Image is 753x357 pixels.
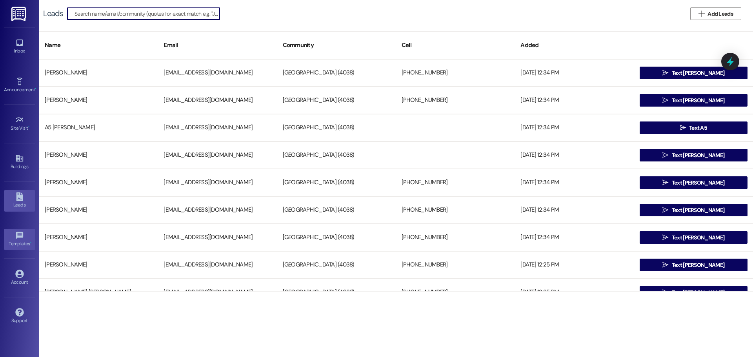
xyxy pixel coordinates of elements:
[277,147,396,163] div: [GEOGRAPHIC_DATA] (4038)
[277,36,396,55] div: Community
[515,120,634,136] div: [DATE] 12:34 PM
[396,65,515,81] div: [PHONE_NUMBER]
[640,94,748,107] button: Text [PERSON_NAME]
[4,36,35,57] a: Inbox
[515,92,634,108] div: [DATE] 12:34 PM
[277,92,396,108] div: [GEOGRAPHIC_DATA] (4038)
[640,204,748,216] button: Text [PERSON_NAME]
[515,202,634,218] div: [DATE] 12:34 PM
[4,152,35,173] a: Buildings
[30,240,31,245] span: •
[158,257,277,273] div: [EMAIL_ADDRESS][DOMAIN_NAME]
[662,289,668,295] i: 
[662,179,668,186] i: 
[640,121,748,134] button: Text A5
[158,147,277,163] div: [EMAIL_ADDRESS][DOMAIN_NAME]
[396,285,515,300] div: [PHONE_NUMBER]
[158,230,277,245] div: [EMAIL_ADDRESS][DOMAIN_NAME]
[396,202,515,218] div: [PHONE_NUMBER]
[640,231,748,244] button: Text [PERSON_NAME]
[515,285,634,300] div: [DATE] 12:25 PM
[277,175,396,190] div: [GEOGRAPHIC_DATA] (4038)
[396,230,515,245] div: [PHONE_NUMBER]
[158,202,277,218] div: [EMAIL_ADDRESS][DOMAIN_NAME]
[4,306,35,327] a: Support
[515,175,634,190] div: [DATE] 12:34 PM
[662,152,668,158] i: 
[11,7,27,21] img: ResiDesk Logo
[4,190,35,211] a: Leads
[690,7,741,20] button: Add Leads
[158,36,277,55] div: Email
[277,65,396,81] div: [GEOGRAPHIC_DATA] (4038)
[158,92,277,108] div: [EMAIL_ADDRESS][DOMAIN_NAME]
[39,202,158,218] div: [PERSON_NAME]
[672,96,724,105] span: Text [PERSON_NAME]
[708,10,733,18] span: Add Leads
[672,179,724,187] span: Text [PERSON_NAME]
[4,229,35,250] a: Templates •
[39,175,158,190] div: [PERSON_NAME]
[158,120,277,136] div: [EMAIL_ADDRESS][DOMAIN_NAME]
[39,257,158,273] div: [PERSON_NAME]
[640,149,748,161] button: Text [PERSON_NAME]
[672,288,724,297] span: Text [PERSON_NAME]
[277,257,396,273] div: [GEOGRAPHIC_DATA] (4038)
[640,176,748,189] button: Text [PERSON_NAME]
[672,69,724,77] span: Text [PERSON_NAME]
[396,257,515,273] div: [PHONE_NUMBER]
[4,113,35,134] a: Site Visit •
[35,86,36,91] span: •
[39,120,158,136] div: A5 [PERSON_NAME]
[39,230,158,245] div: [PERSON_NAME]
[39,285,158,300] div: [PERSON_NAME] [PERSON_NAME]
[277,285,396,300] div: [GEOGRAPHIC_DATA] (4038)
[672,206,724,214] span: Text [PERSON_NAME]
[277,202,396,218] div: [GEOGRAPHIC_DATA] (4038)
[698,11,704,17] i: 
[158,285,277,300] div: [EMAIL_ADDRESS][DOMAIN_NAME]
[277,230,396,245] div: [GEOGRAPHIC_DATA] (4038)
[515,257,634,273] div: [DATE] 12:25 PM
[680,125,686,131] i: 
[396,175,515,190] div: [PHONE_NUMBER]
[662,97,668,103] i: 
[158,65,277,81] div: [EMAIL_ADDRESS][DOMAIN_NAME]
[640,286,748,299] button: Text [PERSON_NAME]
[640,67,748,79] button: Text [PERSON_NAME]
[43,9,63,18] div: Leads
[640,259,748,271] button: Text [PERSON_NAME]
[662,70,668,76] i: 
[662,234,668,241] i: 
[39,147,158,163] div: [PERSON_NAME]
[4,267,35,288] a: Account
[396,92,515,108] div: [PHONE_NUMBER]
[515,36,634,55] div: Added
[515,65,634,81] div: [DATE] 12:34 PM
[39,36,158,55] div: Name
[662,262,668,268] i: 
[158,175,277,190] div: [EMAIL_ADDRESS][DOMAIN_NAME]
[672,234,724,242] span: Text [PERSON_NAME]
[672,151,724,159] span: Text [PERSON_NAME]
[515,230,634,245] div: [DATE] 12:34 PM
[515,147,634,163] div: [DATE] 12:34 PM
[689,124,707,132] span: Text A5
[39,92,158,108] div: [PERSON_NAME]
[396,36,515,55] div: Cell
[39,65,158,81] div: [PERSON_NAME]
[662,207,668,213] i: 
[277,120,396,136] div: [GEOGRAPHIC_DATA] (4038)
[672,261,724,269] span: Text [PERSON_NAME]
[28,124,29,130] span: •
[75,8,220,19] input: Search name/email/community (quotes for exact match e.g. "John Smith")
